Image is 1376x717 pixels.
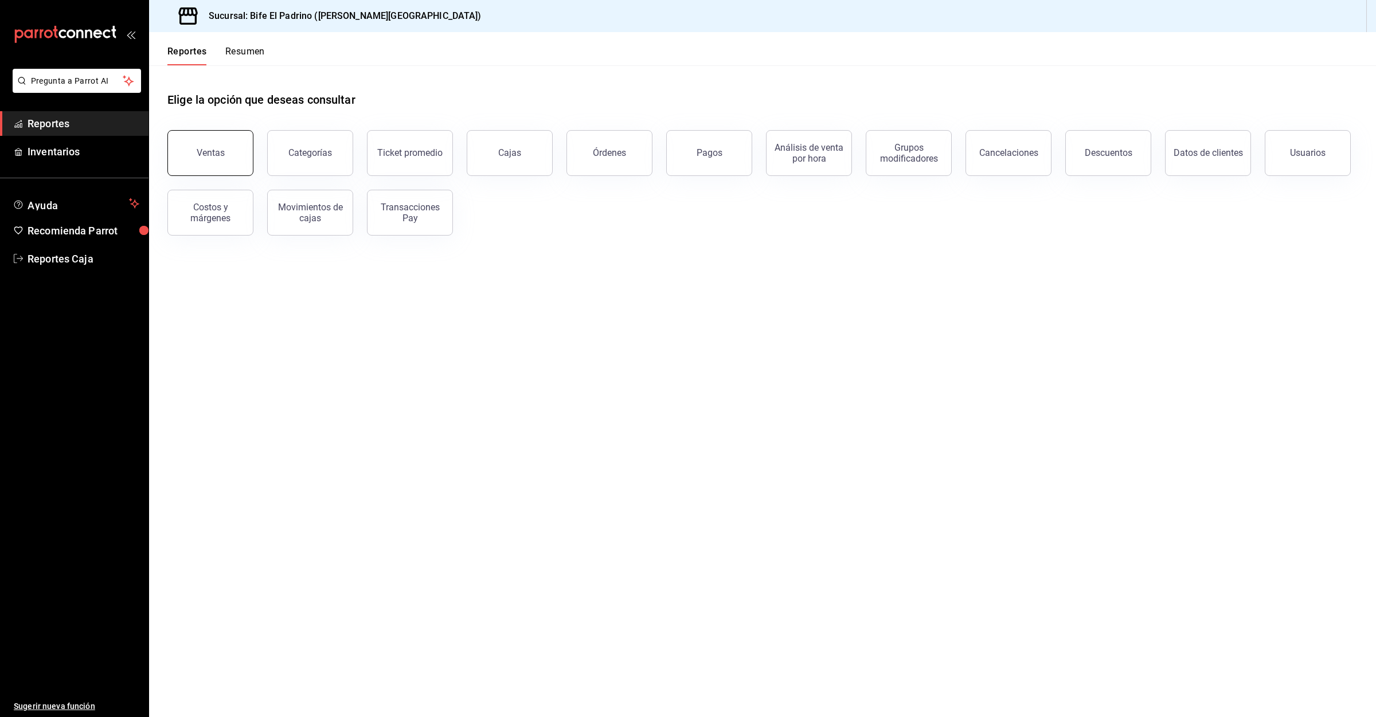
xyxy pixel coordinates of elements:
div: Grupos modificadores [873,142,944,164]
button: Grupos modificadores [866,130,952,176]
div: Cancelaciones [979,147,1038,158]
div: Transacciones Pay [374,202,445,224]
h1: Elige la opción que deseas consultar [167,91,355,108]
div: Datos de clientes [1174,147,1243,158]
div: Movimientos de cajas [275,202,346,224]
div: Descuentos [1085,147,1132,158]
a: Pregunta a Parrot AI [8,83,141,95]
button: Pagos [666,130,752,176]
span: Sugerir nueva función [14,700,139,712]
div: Cajas [498,147,521,158]
button: Ventas [167,130,253,176]
span: Ayuda [28,197,124,210]
button: Cajas [467,130,553,176]
span: Pregunta a Parrot AI [31,75,123,87]
div: Categorías [288,147,332,158]
button: Cancelaciones [965,130,1051,176]
div: navigation tabs [167,46,265,65]
span: Reportes [28,116,139,131]
div: Pagos [697,147,722,158]
button: Usuarios [1265,130,1351,176]
button: open_drawer_menu [126,30,135,39]
button: Pregunta a Parrot AI [13,69,141,93]
button: Reportes [167,46,207,65]
button: Descuentos [1065,130,1151,176]
div: Costos y márgenes [175,202,246,224]
button: Costos y márgenes [167,190,253,236]
button: Resumen [225,46,265,65]
div: Análisis de venta por hora [773,142,845,164]
h3: Sucursal: Bife El Padrino ([PERSON_NAME][GEOGRAPHIC_DATA]) [200,9,482,23]
button: Análisis de venta por hora [766,130,852,176]
div: Usuarios [1290,147,1326,158]
div: Órdenes [593,147,626,158]
span: Reportes Caja [28,251,139,267]
button: Movimientos de cajas [267,190,353,236]
div: Ventas [197,147,225,158]
button: Transacciones Pay [367,190,453,236]
span: Inventarios [28,144,139,159]
button: Datos de clientes [1165,130,1251,176]
button: Ticket promedio [367,130,453,176]
button: Órdenes [566,130,652,176]
span: Recomienda Parrot [28,223,139,238]
button: Categorías [267,130,353,176]
div: Ticket promedio [377,147,443,158]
